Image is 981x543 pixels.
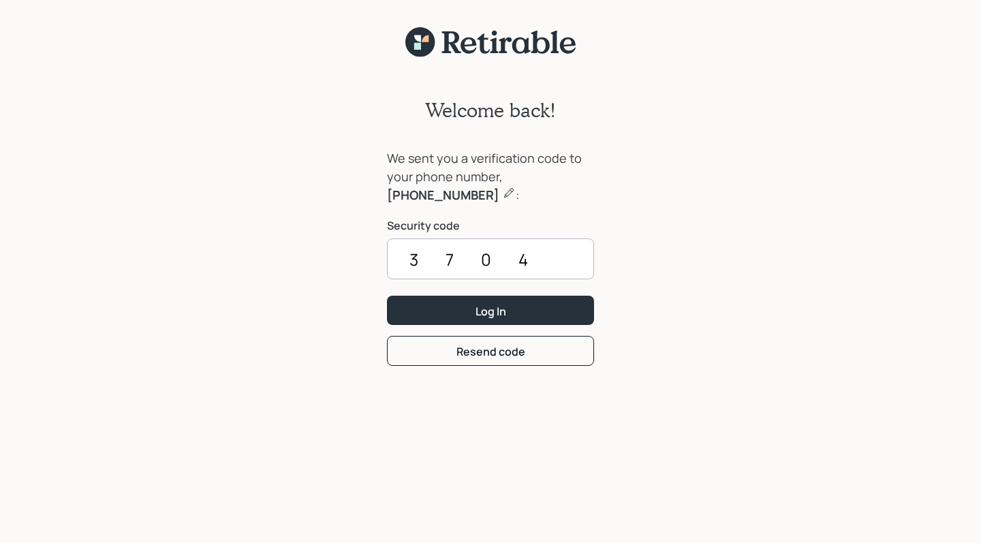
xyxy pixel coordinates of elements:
div: Resend code [456,344,525,359]
input: •••• [387,238,594,279]
button: Resend code [387,336,594,365]
label: Security code [387,218,594,233]
h2: Welcome back! [425,99,556,122]
b: [PHONE_NUMBER] [387,187,499,203]
div: We sent you a verification code to your phone number, : [387,149,594,204]
div: Log In [476,304,506,319]
button: Log In [387,296,594,325]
